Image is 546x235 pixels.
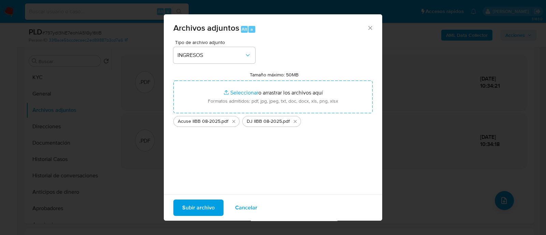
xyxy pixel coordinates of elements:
[173,113,373,127] ul: Archivos seleccionados
[235,200,257,215] span: Cancelar
[173,22,239,34] span: Archivos adjuntos
[177,52,244,59] span: INGRESOS
[230,117,238,126] button: Eliminar Acuse IIBB 08-2025.pdf
[247,118,282,125] span: DJ IIBB 08-2025
[250,72,299,78] label: Tamaño máximo: 50MB
[173,47,255,63] button: INGRESOS
[178,118,220,125] span: Acuse IIBB 08-2025
[367,25,373,31] button: Cerrar
[182,200,215,215] span: Subir archivo
[226,200,266,216] button: Cancelar
[250,26,253,32] span: a
[291,117,299,126] button: Eliminar DJ IIBB 08-2025.pdf
[242,26,247,32] span: Alt
[175,40,257,45] span: Tipo de archivo adjunto
[173,200,224,216] button: Subir archivo
[282,118,290,125] span: .pdf
[220,118,228,125] span: .pdf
